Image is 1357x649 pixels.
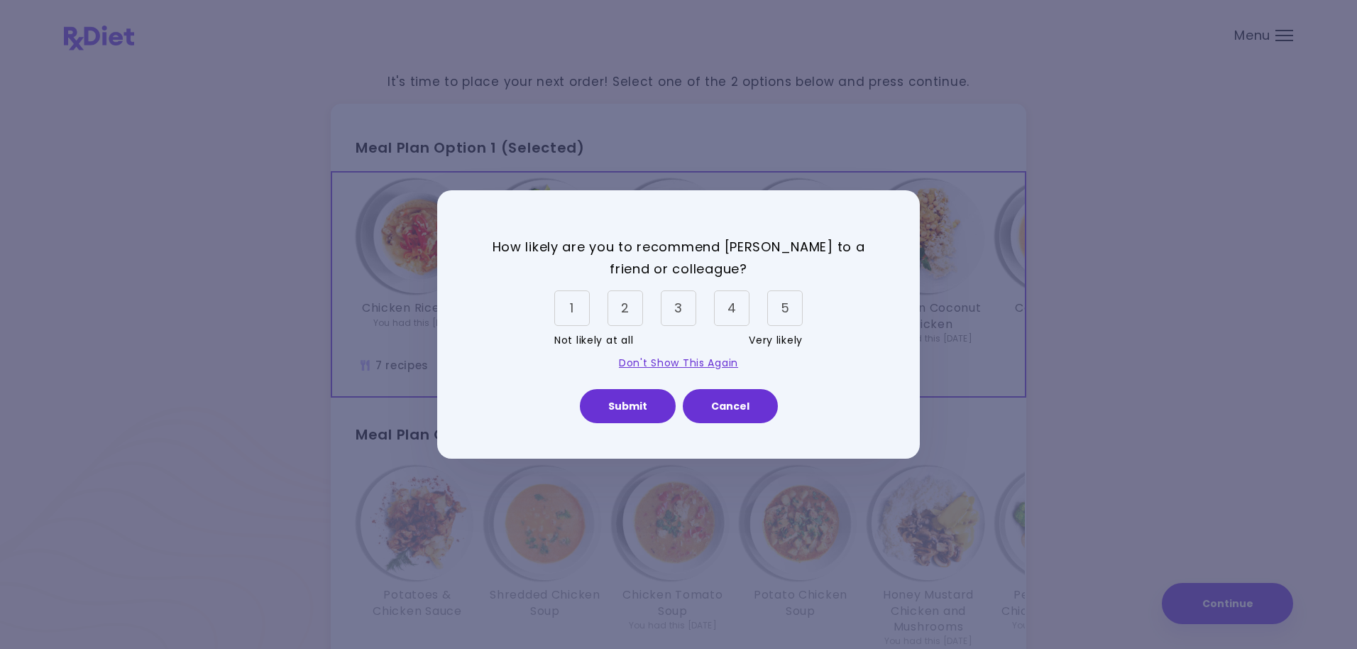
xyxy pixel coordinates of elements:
[661,290,696,326] div: 3
[749,329,803,352] span: Very likely
[554,290,590,326] div: 1
[473,236,884,280] p: How likely are you to recommend [PERSON_NAME] to a friend or colleague?
[580,389,676,423] button: Submit
[619,356,738,370] a: Don't Show This Again
[767,290,803,326] div: 5
[683,389,778,423] button: Cancel
[608,290,643,326] div: 2
[714,290,749,326] div: 4
[554,329,633,352] span: Not likely at all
